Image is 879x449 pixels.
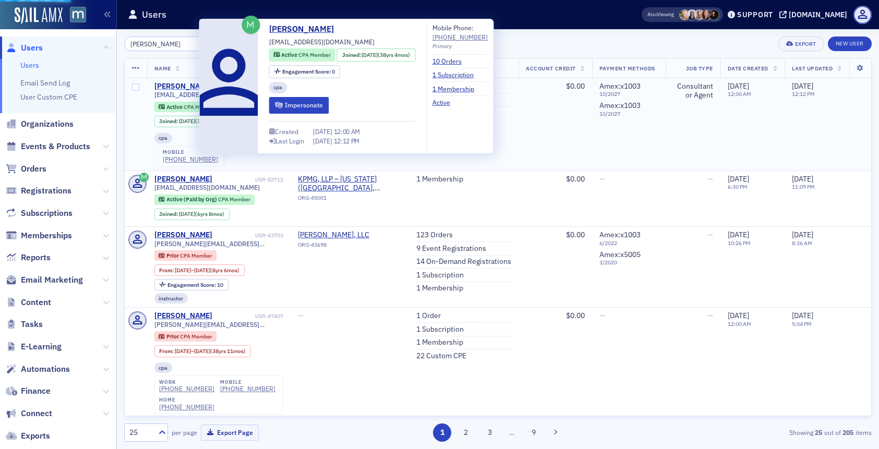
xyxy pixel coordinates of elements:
[298,230,393,240] a: [PERSON_NAME], LLC
[282,68,332,75] span: Engagement Score :
[21,163,46,175] span: Orders
[15,7,63,24] img: SailAMX
[159,267,175,274] span: From :
[154,133,173,143] div: cpa
[159,333,212,340] a: Prior CPA Member
[214,232,283,239] div: USR-43703
[566,230,585,239] span: $0.00
[792,174,813,184] span: [DATE]
[416,257,511,266] a: 14 On-Demand Registrations
[175,348,246,355] div: – (38yrs 11mos)
[21,141,90,152] span: Events & Products
[737,10,773,19] div: Support
[599,230,641,239] span: Amex : x1003
[630,428,872,437] div: Showing out of items
[334,127,360,136] span: 12:00 AM
[154,345,251,357] div: From: 1979-10-03 00:00:00
[159,118,179,125] span: Joined :
[342,51,362,59] span: Joined :
[566,81,585,91] span: $0.00
[63,7,86,25] a: View Homepage
[599,101,641,110] span: Amex : x1003
[416,338,463,347] a: 1 Membership
[599,174,605,184] span: —
[599,111,658,117] span: 10 / 2027
[694,9,705,20] span: Emily Trott
[6,297,51,308] a: Content
[175,266,191,274] span: [DATE]
[159,379,214,385] div: work
[728,320,751,327] time: 12:00 AM
[154,230,212,240] div: [PERSON_NAME]
[792,311,813,320] span: [DATE]
[180,333,212,340] span: CPA Member
[6,141,90,152] a: Events & Products
[599,91,658,98] span: 10 / 2027
[298,195,402,205] div: ORG-45001
[6,42,43,54] a: Users
[269,65,340,78] div: Engagement Score: 0
[526,65,575,72] span: Account Credit
[159,348,175,355] span: From :
[142,8,166,21] h1: Users
[154,195,255,205] div: Active (Paid by Org): Active (Paid by Org): CPA Member
[167,282,223,288] div: 10
[416,284,463,293] a: 1 Membership
[21,385,51,397] span: Finance
[6,230,72,241] a: Memberships
[275,138,304,144] div: Last Login
[184,103,216,111] span: CPA Member
[21,297,51,308] span: Content
[708,9,719,20] span: Lauren McDonough
[728,65,768,72] span: Date Created
[167,281,217,288] span: Engagement Score :
[214,176,283,183] div: USR-82712
[792,230,813,239] span: [DATE]
[707,230,713,239] span: —
[220,379,275,385] div: mobile
[220,385,275,393] div: [PHONE_NUMBER]
[154,82,212,91] div: [PERSON_NAME]
[362,51,410,59] div: (38yrs 4mos)
[273,51,330,59] a: Active CPA Member
[778,37,824,51] button: Export
[789,10,847,19] div: [DOMAIN_NAME]
[180,252,212,259] span: CPA Member
[129,427,152,438] div: 25
[166,196,218,203] span: Active (Paid by Org)
[179,210,195,217] span: [DATE]
[599,311,605,320] span: —
[20,60,39,70] a: Users
[159,385,214,393] a: [PHONE_NUMBER]
[163,155,218,163] a: [PHONE_NUMBER]
[218,196,250,203] span: CPA Member
[269,37,375,46] span: [EMAIL_ADDRESS][DOMAIN_NAME]
[269,82,287,94] div: cpa
[792,183,815,190] time: 11:09 PM
[201,424,259,441] button: Export Page
[21,252,51,263] span: Reports
[154,321,284,329] span: [PERSON_NAME][EMAIL_ADDRESS][PERSON_NAME][DOMAIN_NAME]
[179,211,224,217] div: (6yrs 8mos)
[416,325,464,334] a: 1 Subscription
[194,266,210,274] span: [DATE]
[416,230,453,240] a: 123 Orders
[416,175,463,184] a: 1 Membership
[6,363,70,375] a: Automations
[269,48,335,62] div: Active: Active: CPA Member
[480,423,499,442] button: 3
[298,175,402,193] span: KPMG, LLP – Maryland (Baltimore, MD)
[707,174,713,184] span: —
[166,333,180,340] span: Prior
[20,92,77,102] a: User Custom CPE
[298,241,393,252] div: ORG-43698
[6,385,51,397] a: Finance
[6,274,83,286] a: Email Marketing
[432,32,488,42] a: [PHONE_NUMBER]
[166,252,180,259] span: Prior
[154,209,230,220] div: Joined: 2018-12-13 00:00:00
[728,81,749,91] span: [DATE]
[159,403,214,411] a: [PHONE_NUMBER]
